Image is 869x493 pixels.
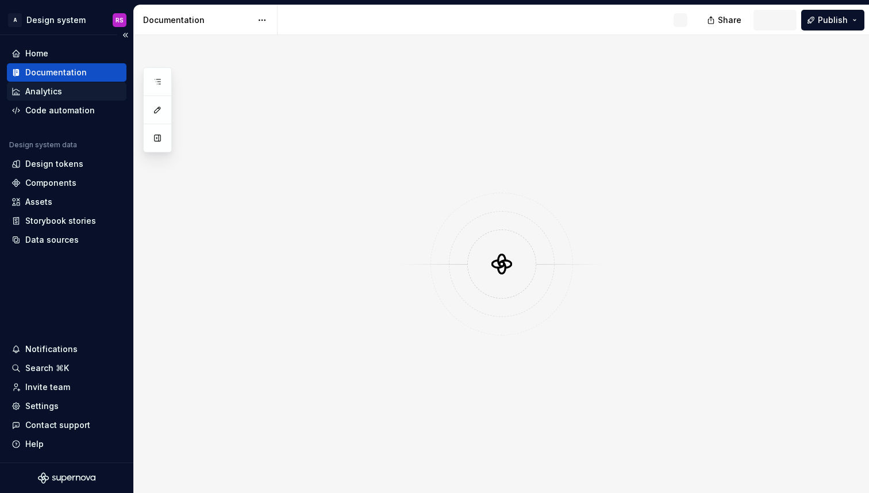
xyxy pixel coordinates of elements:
div: Documentation [143,14,252,26]
button: Share [701,10,749,30]
div: Design tokens [25,158,83,170]
a: Analytics [7,82,126,101]
button: ADesign systemRS [2,7,131,32]
div: Home [25,48,48,59]
a: Home [7,44,126,63]
button: Notifications [7,340,126,358]
span: Share [718,14,741,26]
a: Code automation [7,101,126,120]
button: Collapse sidebar [117,27,133,43]
div: Code automation [25,105,95,116]
a: Design tokens [7,155,126,173]
a: Components [7,174,126,192]
div: Design system [26,14,86,26]
button: Publish [801,10,864,30]
span: Publish [818,14,848,26]
div: Help [25,438,44,450]
div: Assets [25,196,52,208]
div: Notifications [25,343,78,355]
a: Settings [7,397,126,415]
div: Analytics [25,86,62,97]
a: Storybook stories [7,212,126,230]
div: RS [116,16,124,25]
div: A [8,13,22,27]
div: Search ⌘K [25,362,69,374]
a: Invite team [7,378,126,396]
a: Assets [7,193,126,211]
div: Storybook stories [25,215,96,227]
div: Invite team [25,381,70,393]
div: Design system data [9,140,77,150]
div: Documentation [25,67,87,78]
div: Data sources [25,234,79,246]
svg: Supernova Logo [38,472,95,484]
button: Help [7,435,126,453]
a: Data sources [7,231,126,249]
div: Contact support [25,419,90,431]
a: Documentation [7,63,126,82]
div: Components [25,177,76,189]
button: Contact support [7,416,126,434]
button: Search ⌘K [7,359,126,377]
div: Settings [25,400,59,412]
